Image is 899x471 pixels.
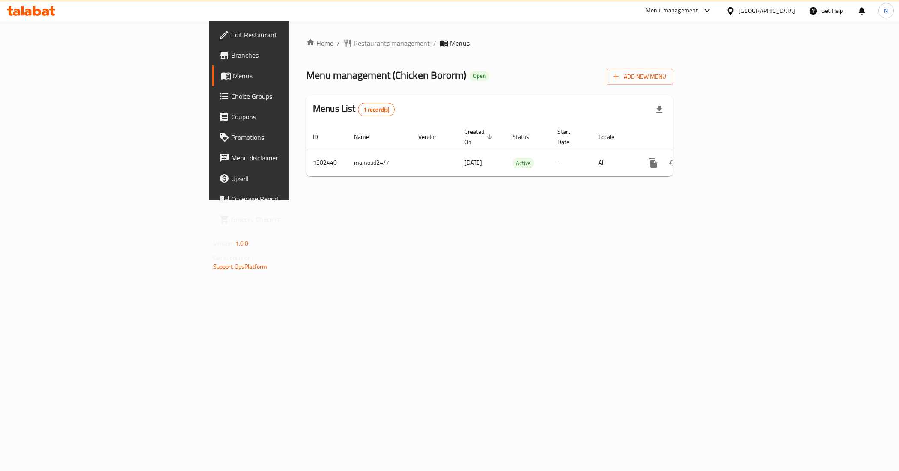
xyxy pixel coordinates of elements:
[347,150,411,176] td: mamoud24/7
[212,86,359,107] a: Choice Groups
[343,38,430,48] a: Restaurants management
[592,150,636,176] td: All
[231,30,352,40] span: Edit Restaurant
[607,69,673,85] button: Add New Menu
[738,6,795,15] div: [GEOGRAPHIC_DATA]
[470,71,489,81] div: Open
[470,72,489,80] span: Open
[231,173,352,184] span: Upsell
[212,189,359,209] a: Coverage Report
[358,103,395,116] div: Total records count
[313,132,329,142] span: ID
[212,148,359,168] a: Menu disclaimer
[212,24,359,45] a: Edit Restaurant
[551,150,592,176] td: -
[212,107,359,127] a: Coupons
[212,168,359,189] a: Upsell
[450,38,470,48] span: Menus
[313,102,395,116] h2: Menus List
[231,50,352,60] span: Branches
[212,65,359,86] a: Menus
[213,238,234,249] span: Version:
[306,38,673,48] nav: breadcrumb
[231,132,352,142] span: Promotions
[884,6,888,15] span: N
[418,132,447,142] span: Vendor
[212,209,359,230] a: Grocery Checklist
[354,38,430,48] span: Restaurants management
[354,132,380,142] span: Name
[663,153,684,173] button: Change Status
[646,6,698,16] div: Menu-management
[212,45,359,65] a: Branches
[512,132,540,142] span: Status
[231,153,352,163] span: Menu disclaimer
[231,214,352,225] span: Grocery Checklist
[636,124,732,150] th: Actions
[306,65,466,85] span: Menu management ( Chicken Bororm )
[231,194,352,204] span: Coverage Report
[598,132,625,142] span: Locale
[433,38,436,48] li: /
[231,91,352,101] span: Choice Groups
[613,71,666,82] span: Add New Menu
[231,112,352,122] span: Coupons
[464,127,495,147] span: Created On
[233,71,352,81] span: Menus
[512,158,534,168] span: Active
[212,127,359,148] a: Promotions
[306,124,732,176] table: enhanced table
[557,127,581,147] span: Start Date
[213,252,253,264] span: Get support on:
[235,238,249,249] span: 1.0.0
[649,99,670,120] div: Export file
[358,106,395,114] span: 1 record(s)
[213,261,268,272] a: Support.OpsPlatform
[464,157,482,168] span: [DATE]
[643,153,663,173] button: more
